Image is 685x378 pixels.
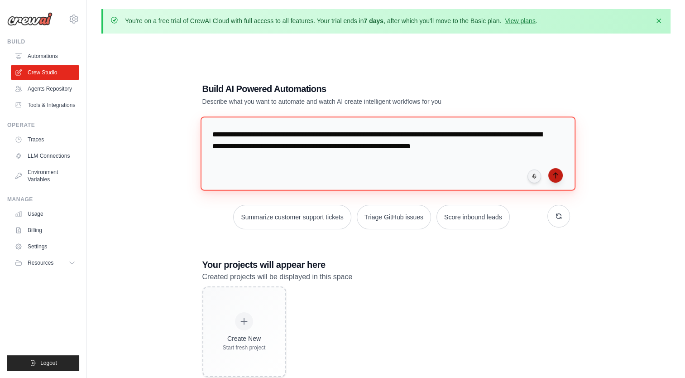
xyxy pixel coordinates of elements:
button: Get new suggestions [547,205,570,228]
div: Start fresh project [223,344,266,351]
div: Manage [7,196,79,203]
button: Triage GitHub issues [357,205,431,229]
a: View plans [505,17,535,24]
a: Tools & Integrations [11,98,79,112]
span: Logout [40,359,57,367]
button: Summarize customer support tickets [233,205,351,229]
p: Describe what you want to automate and watch AI create intelligent workflows for you [202,97,507,106]
div: Operate [7,121,79,129]
span: Resources [28,259,53,267]
a: Agents Repository [11,82,79,96]
a: Settings [11,239,79,254]
button: Resources [11,256,79,270]
p: Created projects will be displayed in this space [202,271,570,283]
a: Traces [11,132,79,147]
a: LLM Connections [11,149,79,163]
a: Billing [11,223,79,237]
button: Logout [7,355,79,371]
button: Click to speak your automation idea [527,170,541,183]
a: Crew Studio [11,65,79,80]
h3: Your projects will appear here [202,258,570,271]
div: Build [7,38,79,45]
h1: Build AI Powered Automations [202,82,507,95]
div: Create New [223,334,266,343]
a: Automations [11,49,79,63]
button: Score inbound leads [436,205,510,229]
p: You're on a free trial of CrewAI Cloud with full access to all features. Your trial ends in , aft... [125,16,537,25]
a: Usage [11,207,79,221]
a: Environment Variables [11,165,79,187]
img: Logo [7,12,53,26]
strong: 7 days [364,17,383,24]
